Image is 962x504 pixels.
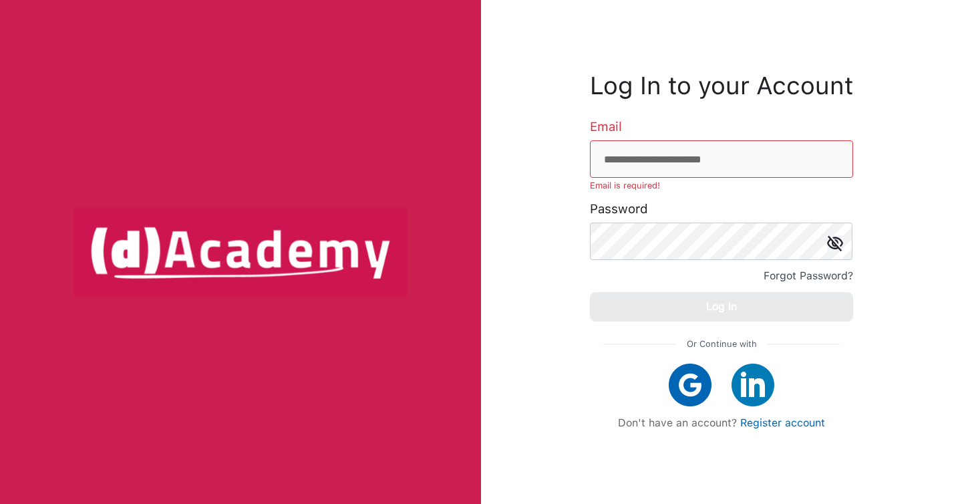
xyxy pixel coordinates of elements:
div: Forgot Password? [764,267,853,285]
button: Log In [590,292,853,322]
img: line [603,344,675,345]
img: logo [73,208,408,296]
a: Register account [740,416,825,429]
span: Or Continue with [687,335,757,354]
div: Log In [706,297,737,316]
img: google icon [669,364,711,406]
div: Don't have an account? [603,416,840,429]
p: Email is required! [590,178,853,194]
label: Password [590,203,648,216]
label: Email [590,120,622,134]
img: line [768,344,840,345]
h3: Log In to your Account [590,75,853,97]
img: icon [827,235,843,251]
img: linkedIn icon [732,364,774,406]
